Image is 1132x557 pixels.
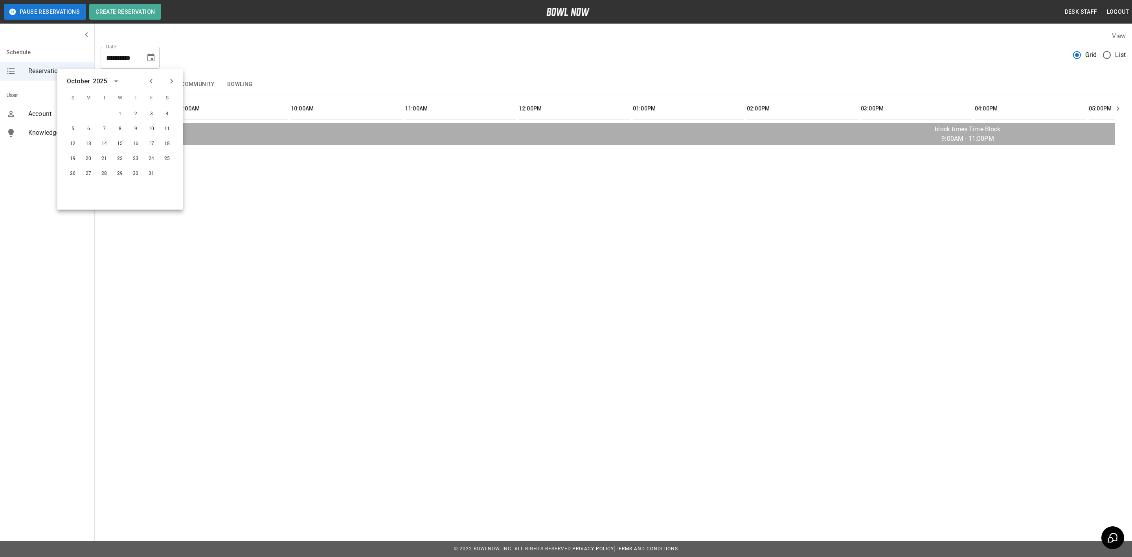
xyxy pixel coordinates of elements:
[97,137,112,151] button: Oct 14, 2025
[97,167,112,181] button: Oct 28, 2025
[4,4,86,20] button: Pause Reservations
[616,546,678,551] a: Terms and Conditions
[143,50,159,66] button: Choose date, selected date is Sep 13, 2025
[28,109,88,119] span: Account
[145,107,159,121] button: Oct 3, 2025
[177,97,288,120] th: 09:00AM
[454,546,572,551] span: © 2022 BowlNow, Inc. All Rights Reserved.
[221,75,259,94] button: Bowling
[28,66,88,76] span: Reservations
[129,167,143,181] button: Oct 30, 2025
[93,77,107,86] div: 2025
[405,97,516,120] th: 11:00AM
[66,152,80,166] button: Oct 19, 2025
[129,152,143,166] button: Oct 23, 2025
[82,122,96,136] button: Oct 6, 2025
[113,167,127,181] button: Oct 29, 2025
[145,137,159,151] button: Oct 17, 2025
[145,122,159,136] button: Oct 10, 2025
[1104,5,1132,19] button: Logout
[129,107,143,121] button: Oct 2, 2025
[66,137,80,151] button: Oct 12, 2025
[1062,5,1101,19] button: Desk Staff
[113,137,127,151] button: Oct 15, 2025
[291,97,402,120] th: 10:00AM
[546,8,590,16] img: logo
[97,152,112,166] button: Oct 21, 2025
[145,90,159,106] span: F
[129,137,143,151] button: Oct 16, 2025
[113,122,127,136] button: Oct 8, 2025
[67,77,90,86] div: October
[1115,50,1126,60] span: List
[1112,32,1126,40] label: View
[160,137,175,151] button: Oct 18, 2025
[160,122,175,136] button: Oct 11, 2025
[160,90,175,106] span: S
[572,546,614,551] a: Privacy Policy
[101,75,1126,94] div: inventory tabs
[129,90,143,106] span: T
[82,152,96,166] button: Oct 20, 2025
[82,90,96,106] span: M
[66,122,80,136] button: Oct 5, 2025
[145,167,159,181] button: Oct 31, 2025
[145,152,159,166] button: Oct 24, 2025
[160,107,175,121] button: Oct 4, 2025
[89,4,161,20] button: Create Reservation
[519,97,630,120] th: 12:00PM
[129,122,143,136] button: Oct 9, 2025
[82,137,96,151] button: Oct 13, 2025
[1085,50,1097,60] span: Grid
[97,122,112,136] button: Oct 7, 2025
[175,75,221,94] button: Community
[145,75,158,88] button: Previous month
[109,75,123,88] button: calendar view is open, switch to year view
[82,167,96,181] button: Oct 27, 2025
[97,90,112,106] span: T
[66,167,80,181] button: Oct 26, 2025
[66,90,80,106] span: S
[160,152,175,166] button: Oct 25, 2025
[113,90,127,106] span: W
[165,75,178,88] button: Next month
[113,107,127,121] button: Oct 1, 2025
[28,128,88,138] span: Knowledge Base
[113,152,127,166] button: Oct 22, 2025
